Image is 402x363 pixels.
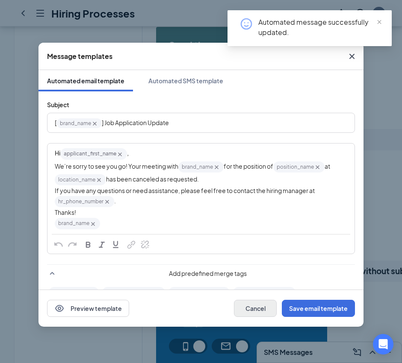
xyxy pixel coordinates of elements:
span: brand_name‌‌‌‌ [178,161,224,173]
button: applicant_first_name [102,287,165,298]
span: has been canceled as requested. [106,175,199,183]
button: applicant_full_name [168,287,230,298]
div: Automated SMS template [148,76,223,85]
button: Remove Link [138,239,152,252]
span: , [127,149,129,157]
button: Italic [95,239,109,252]
span: at [325,162,330,170]
span: If you have any questions or need assistance, please feel free to contact the hiring manager at [55,187,315,194]
svg: SmallChevronUp [47,268,57,278]
svg: HappyFace [239,17,253,31]
svg: Cross [314,164,321,171]
div: Edit text [48,114,354,132]
span: close [376,19,382,25]
button: Link [124,239,138,252]
svg: Eye [54,303,65,313]
button: EyePreview template [47,300,129,317]
div: Automated email template [47,76,124,85]
div: Add predefined merge tags [47,264,355,278]
button: Cancel [234,300,277,317]
span: Add predefined merge tags [61,269,355,278]
span: position_name‌‌‌‌ [273,161,325,173]
span: brand_name‌‌‌‌ [55,218,100,229]
span: for the position of [224,162,273,170]
span: We’re sorry to see you go! Your meeting with [55,162,178,170]
span: location_name‌‌‌‌ [55,174,106,185]
span: Thanks! [55,208,76,216]
div: Open Intercom Messenger [373,334,393,354]
svg: Cross [116,151,124,158]
div: Message templates [47,52,112,61]
button: Undo [52,239,65,252]
svg: Cross [103,198,111,205]
button: Close [340,43,364,70]
div: Automated message successfully updated. [258,17,381,38]
span: applicant_first_name‌‌‌‌ [60,148,127,159]
button: Save email template [282,300,355,317]
svg: Cross [95,176,103,184]
button: Underline [109,239,122,252]
span: ] Job Application Update [102,119,169,126]
span: brand_name‌‌‌‌ [56,118,102,128]
span: . [114,197,116,205]
svg: Cross [213,164,220,171]
button: Redo [65,239,79,252]
button: Bold [81,239,95,252]
svg: Cross [89,220,97,228]
span: Subject [47,101,69,108]
button: applicant_last_name [233,287,296,298]
svg: Cross [91,120,98,127]
svg: Cross [347,51,357,61]
span: Hi [55,149,60,157]
span: hr_phone_number‌‌‌‌ [55,196,114,207]
span: [ [55,119,56,126]
button: applicant_email [49,287,99,298]
div: Edit text [48,144,354,233]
